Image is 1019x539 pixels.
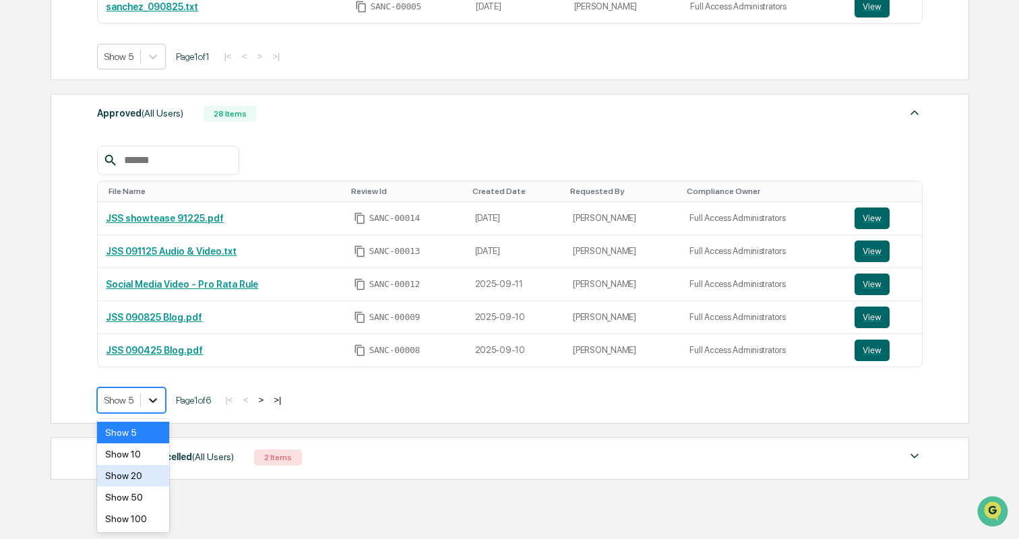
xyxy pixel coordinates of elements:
[681,268,846,301] td: Full Access Administrators
[98,171,109,182] div: 🗄️
[8,164,92,189] a: 🖐️Preclearance
[855,340,890,361] button: View
[976,495,1012,531] iframe: Open customer support
[565,235,681,268] td: [PERSON_NAME]
[106,1,198,12] a: sanchez_090825.txt
[253,51,266,62] button: >
[254,449,302,466] div: 2 Items
[467,235,565,268] td: [DATE]
[97,465,168,486] div: Show 20
[268,51,284,62] button: >|
[369,345,420,356] span: SANC-00008
[354,245,366,257] span: Copy Id
[238,51,251,62] button: <
[176,395,211,406] span: Page 1 of 6
[192,451,234,462] span: (All Users)
[13,28,245,50] p: How can we help?
[46,103,221,117] div: Start new chat
[855,340,914,361] a: View
[565,301,681,334] td: [PERSON_NAME]
[13,171,24,182] div: 🖐️
[354,212,366,224] span: Copy Id
[370,1,421,12] span: SANC-00005
[92,164,173,189] a: 🗄️Attestations
[351,187,461,196] div: Toggle SortBy
[354,311,366,323] span: Copy Id
[355,1,367,13] span: Copy Id
[106,345,203,356] a: JSS 090425 Blog.pdf
[467,334,565,367] td: 2025-09-10
[855,274,890,295] button: View
[855,208,890,229] button: View
[681,301,846,334] td: Full Access Administrators
[369,279,420,290] span: SANC-00012
[570,187,676,196] div: Toggle SortBy
[106,279,258,290] a: Social Media Video - Pro Rata Rule
[46,117,171,127] div: We're available if you need us!
[472,187,560,196] div: Toggle SortBy
[565,268,681,301] td: [PERSON_NAME]
[106,246,237,257] a: JSS 091125 Audio & Video.txt
[239,394,253,406] button: <
[95,228,163,239] a: Powered byPylon
[106,213,224,224] a: JSS showtease 91225.pdf
[254,394,268,406] button: >
[221,394,237,406] button: |<
[467,268,565,301] td: 2025-09-11
[97,508,168,530] div: Show 100
[467,202,565,235] td: [DATE]
[97,104,183,122] div: Approved
[8,190,90,214] a: 🔎Data Lookup
[354,344,366,356] span: Copy Id
[855,274,914,295] a: View
[97,486,168,508] div: Show 50
[111,170,167,183] span: Attestations
[270,394,285,406] button: >|
[855,208,914,229] a: View
[857,187,917,196] div: Toggle SortBy
[681,235,846,268] td: Full Access Administrators
[565,334,681,367] td: [PERSON_NAME]
[855,241,890,262] button: View
[142,108,183,119] span: (All Users)
[467,301,565,334] td: 2025-09-10
[204,106,257,122] div: 28 Items
[220,51,235,62] button: |<
[229,107,245,123] button: Start new chat
[97,443,168,465] div: Show 10
[27,195,85,209] span: Data Lookup
[681,202,846,235] td: Full Access Administrators
[13,197,24,208] div: 🔎
[681,334,846,367] td: Full Access Administrators
[369,312,420,323] span: SANC-00009
[106,312,202,323] a: JSS 090825 Blog.pdf
[176,51,210,62] span: Page 1 of 1
[906,104,923,121] img: caret
[97,422,168,443] div: Show 5
[27,170,87,183] span: Preclearance
[109,187,340,196] div: Toggle SortBy
[565,202,681,235] td: [PERSON_NAME]
[855,307,890,328] button: View
[369,213,420,224] span: SANC-00014
[687,187,841,196] div: Toggle SortBy
[369,246,420,257] span: SANC-00013
[855,241,914,262] a: View
[906,448,923,464] img: caret
[354,278,366,290] span: Copy Id
[13,103,38,127] img: 1746055101610-c473b297-6a78-478c-a979-82029cc54cd1
[134,228,163,239] span: Pylon
[855,307,914,328] a: View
